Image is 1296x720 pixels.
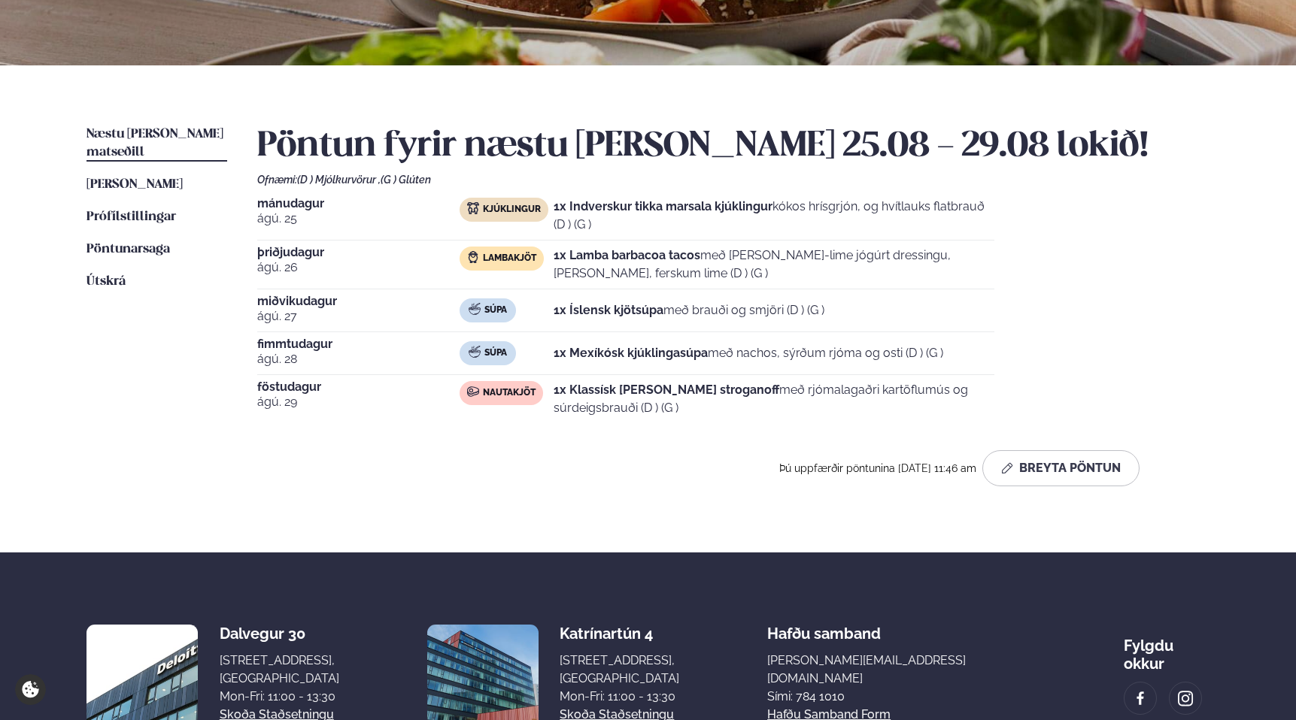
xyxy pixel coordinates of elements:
[554,381,994,417] p: með rjómalagaðri kartöflumús og súrdeigsbrauði (D ) (G )
[554,346,708,360] strong: 1x Mexíkósk kjúklingasúpa
[87,275,126,288] span: Útskrá
[220,688,339,706] div: Mon-Fri: 11:00 - 13:30
[257,174,1209,186] div: Ofnæmi:
[469,346,481,358] img: soup.svg
[87,273,126,291] a: Útskrá
[220,625,339,643] div: Dalvegur 30
[257,393,460,411] span: ágú. 29
[469,303,481,315] img: soup.svg
[87,241,170,259] a: Pöntunarsaga
[483,253,536,265] span: Lambakjöt
[560,688,679,706] div: Mon-Fri: 11:00 - 13:30
[484,304,507,316] span: Súpa
[982,450,1140,486] button: Breyta Pöntun
[87,128,223,159] span: Næstu [PERSON_NAME] matseðill
[1125,682,1156,714] a: image alt
[257,307,460,325] span: ágú. 27
[257,210,460,228] span: ágú. 25
[484,347,507,359] span: Súpa
[560,652,679,688] div: [STREET_ADDRESS], [GEOGRAPHIC_DATA]
[1177,690,1194,707] img: image alt
[87,126,227,162] a: Næstu [PERSON_NAME] matseðill
[15,674,46,705] a: Cookie settings
[257,247,460,259] span: þriðjudagur
[560,625,679,643] div: Katrínartún 4
[554,248,700,262] strong: 1x Lamba barbacoa tacos
[381,174,431,186] span: (G ) Glúten
[257,350,460,368] span: ágú. 28
[554,383,779,397] strong: 1x Klassísk [PERSON_NAME] stroganoff
[87,243,170,256] span: Pöntunarsaga
[554,199,772,213] strong: 1x Indverskur tikka marsala kjúklingur
[554,247,994,283] p: með [PERSON_NAME]-lime jógúrt dressingu, [PERSON_NAME], ferskum lime (D ) (G )
[779,462,976,474] span: Þú uppfærðir pöntunina [DATE] 11:46 am
[483,387,536,399] span: Nautakjöt
[767,652,1036,688] a: [PERSON_NAME][EMAIL_ADDRESS][DOMAIN_NAME]
[297,174,381,186] span: (D ) Mjólkurvörur ,
[87,176,183,194] a: [PERSON_NAME]
[257,338,460,350] span: fimmtudagur
[1124,625,1209,673] div: Fylgdu okkur
[1170,682,1201,714] a: image alt
[554,301,824,319] p: með brauði og smjöri (D ) (G )
[257,381,460,393] span: föstudagur
[257,198,460,210] span: mánudagur
[554,303,663,317] strong: 1x Íslensk kjötsúpa
[87,210,176,223] span: Prófílstillingar
[257,295,460,307] span: miðvikudagur
[467,202,479,214] img: chicken.svg
[257,126,1209,168] h2: Pöntun fyrir næstu [PERSON_NAME] 25.08 - 29.08 lokið!
[467,251,479,263] img: Lamb.svg
[767,613,881,643] span: Hafðu samband
[87,208,176,226] a: Prófílstillingar
[554,344,943,362] p: með nachos, sýrðum rjóma og osti (D ) (G )
[1132,690,1149,707] img: image alt
[467,386,479,398] img: beef.svg
[257,259,460,277] span: ágú. 26
[554,198,994,234] p: kókos hrísgrjón, og hvítlauks flatbrauð (D ) (G )
[767,688,1036,706] p: Sími: 784 1010
[220,652,339,688] div: [STREET_ADDRESS], [GEOGRAPHIC_DATA]
[87,178,183,191] span: [PERSON_NAME]
[483,204,541,216] span: Kjúklingur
